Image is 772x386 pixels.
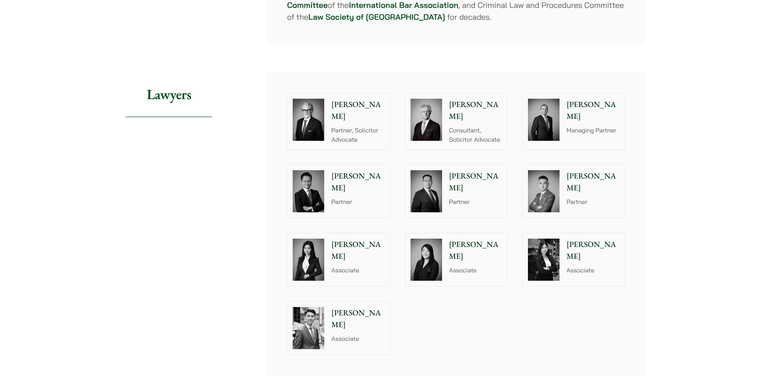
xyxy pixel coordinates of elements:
p: [PERSON_NAME] [567,239,620,262]
p: Partner, Solicitor Advocate [331,126,384,144]
p: Associate [331,334,384,343]
p: Associate [331,266,384,275]
a: [PERSON_NAME] Partner, Solicitor Advocate [287,93,390,150]
a: Law Society of [GEOGRAPHIC_DATA] [308,12,445,22]
a: Florence Yan photo [PERSON_NAME] Associate [287,233,390,286]
p: Partner [567,197,620,207]
p: [PERSON_NAME] [331,99,384,122]
p: [PERSON_NAME] [449,99,502,122]
p: Associate [567,266,620,275]
p: Partner [331,197,384,207]
p: [PERSON_NAME] [331,170,384,194]
p: Managing Partner [567,126,620,135]
p: [PERSON_NAME] [331,307,384,331]
a: [PERSON_NAME] Partner [522,164,625,218]
a: [PERSON_NAME] Partner [405,164,508,218]
p: [PERSON_NAME] [331,239,384,262]
p: Partner [449,197,502,207]
p: Associate [449,266,502,275]
p: [PERSON_NAME] [567,99,620,122]
p: [PERSON_NAME] [567,170,620,194]
h2: Lawyers [126,72,212,117]
a: [PERSON_NAME] Consultant, Solicitor Advocate [405,93,508,150]
a: Joanne Lam photo [PERSON_NAME] Associate [522,233,625,286]
a: [PERSON_NAME] Associate [287,301,390,355]
a: [PERSON_NAME] Managing Partner [522,93,625,150]
a: [PERSON_NAME] Partner [287,164,390,218]
p: [PERSON_NAME] [449,239,502,262]
p: Consultant, Solicitor Advocate [449,126,502,144]
img: Joanne Lam photo [528,239,560,281]
p: [PERSON_NAME] [449,170,502,194]
img: Florence Yan photo [293,239,324,281]
a: [PERSON_NAME] Associate [405,233,508,286]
